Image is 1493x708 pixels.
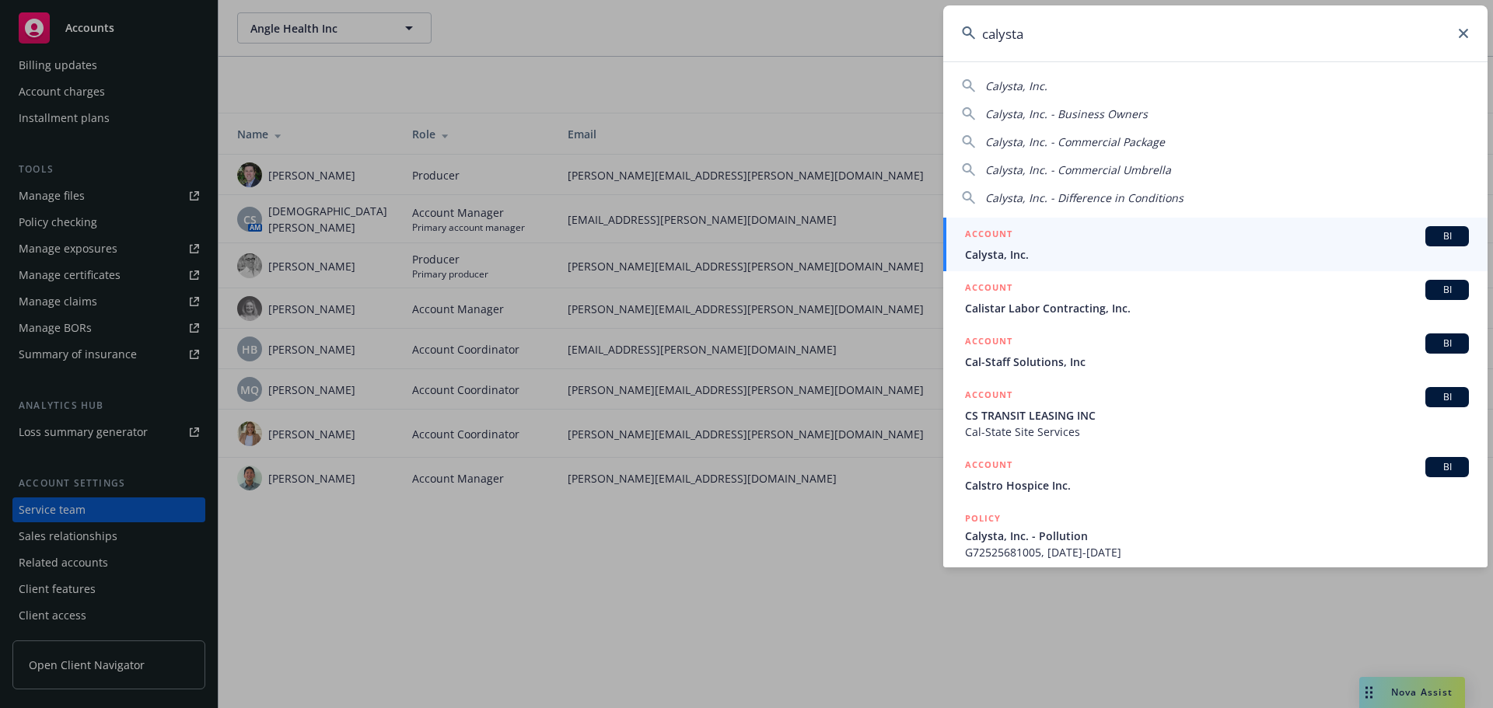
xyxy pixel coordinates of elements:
h5: ACCOUNT [965,387,1012,406]
span: Calysta, Inc. - Commercial Package [985,134,1165,149]
h5: ACCOUNT [965,226,1012,245]
span: Cal-Staff Solutions, Inc [965,354,1469,370]
span: BI [1432,337,1463,351]
span: Cal-State Site Services [965,424,1469,440]
span: Calysta, Inc. - Pollution [965,528,1469,544]
span: Calysta, Inc. [965,246,1469,263]
span: BI [1432,460,1463,474]
a: ACCOUNTBICalistar Labor Contracting, Inc. [943,271,1488,325]
span: Calysta, Inc. - Business Owners [985,106,1148,121]
span: BI [1432,390,1463,404]
span: BI [1432,283,1463,297]
span: CS TRANSIT LEASING INC [965,407,1469,424]
span: G72525681005, [DATE]-[DATE] [965,544,1469,560]
a: POLICYCalysta, Inc. - PollutionG72525681005, [DATE]-[DATE] [943,502,1488,569]
span: BI [1432,229,1463,243]
a: ACCOUNTBICS TRANSIT LEASING INCCal-State Site Services [943,378,1488,448]
a: ACCOUNTBICalysta, Inc. [943,218,1488,271]
h5: ACCOUNT [965,333,1012,352]
span: Calysta, Inc. - Commercial Umbrella [985,162,1171,177]
a: ACCOUNTBICalstro Hospice Inc. [943,448,1488,502]
h5: ACCOUNT [965,280,1012,298]
span: Calysta, Inc. - Difference in Conditions [985,190,1184,205]
span: Calysta, Inc. [985,78,1047,93]
span: Calstro Hospice Inc. [965,477,1469,494]
span: Calistar Labor Contracting, Inc. [965,300,1469,316]
input: Search... [943,5,1488,61]
h5: ACCOUNT [965,457,1012,476]
a: ACCOUNTBICal-Staff Solutions, Inc [943,325,1488,378]
h5: POLICY [965,511,1001,526]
